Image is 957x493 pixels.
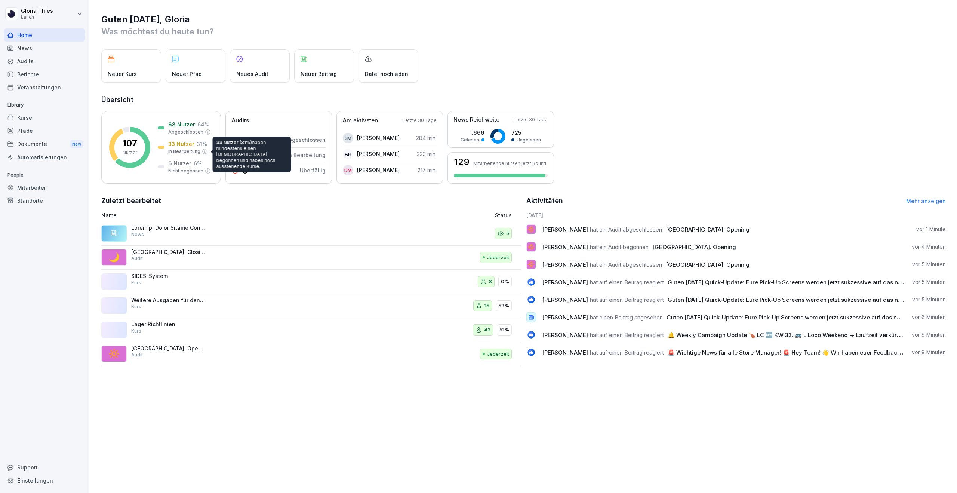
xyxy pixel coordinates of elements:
a: Mehr anzeigen [906,198,946,204]
p: Nicht begonnen [168,168,203,174]
p: 🔆 [527,224,535,235]
p: 🌙 [108,251,120,264]
a: Standorte [4,194,85,207]
h6: [DATE] [526,211,946,219]
p: [PERSON_NAME] [357,166,400,174]
div: SM [343,133,353,143]
span: hat ein Audit abgeschlossen [590,226,662,233]
a: Pfade [4,124,85,137]
p: 0 [242,166,248,175]
p: [PERSON_NAME] [357,134,400,142]
a: Kurse [4,111,85,124]
p: vor 5 Minuten [912,296,946,303]
div: DM [343,165,353,175]
span: hat auf einen Beitrag reagiert [590,331,664,339]
p: Abgeschlossen [285,136,326,144]
p: Neuer Pfad [172,70,202,78]
a: Weitere Ausgaben für den StoreKurs1553% [101,294,521,318]
div: haben mindestens einen [DEMOGRAPHIC_DATA] begonnen und haben noch ausstehende Kurse. [213,137,291,172]
p: 1.666 [461,129,484,137]
p: In Bearbeitung [168,148,200,155]
div: Support [4,461,85,474]
p: 🔆 [527,242,535,252]
div: News [4,42,85,55]
p: Loremip: Dolor Sitame Conse – ADI & Elit-Seddoe Temporinci: Utlabor Etdol: 8. MAG-Aliquae: - Adm ... [131,224,206,231]
p: 8 [489,278,492,285]
span: Guten [DATE] Quick-Update: Eure Pick-Up Screens werden jetzt sukzessive auf das neue Design umgest [667,314,949,321]
p: Mitarbeitende nutzen jetzt Bounti [473,160,546,166]
p: 53% [498,302,509,310]
span: hat auf einen Beitrag reagiert [590,279,664,286]
p: Letzte 30 Tage [403,117,437,124]
a: Berichte [4,68,85,81]
p: Audit [131,352,143,358]
h2: Aktivitäten [526,196,563,206]
span: [PERSON_NAME] [542,296,588,303]
p: Library [4,99,85,111]
p: 217 min. [418,166,437,174]
p: 64 % [197,120,209,128]
span: [GEOGRAPHIC_DATA]: Opening [666,261,750,268]
p: [GEOGRAPHIC_DATA]: Opening [131,345,206,352]
span: [PERSON_NAME] [542,226,588,233]
p: Kurs [131,328,141,334]
span: Guten [DATE] Quick-Update: Eure Pick-Up Screens werden jetzt sukzessive auf das neue Design umgest [668,296,950,303]
p: vor 1 Minute [916,226,946,233]
div: Veranstaltungen [4,81,85,94]
span: hat ein Audit begonnen [590,244,649,251]
p: Gelesen [461,137,479,143]
p: [GEOGRAPHIC_DATA]: Closing [131,249,206,255]
p: 🔆 [108,347,120,361]
p: 6 Nutzer [168,159,191,167]
span: [PERSON_NAME] [542,331,588,339]
p: Neuer Kurs [108,70,137,78]
span: [GEOGRAPHIC_DATA]: Opening [652,244,736,251]
p: 107 [123,139,137,148]
span: [PERSON_NAME] [542,314,588,321]
a: Lager RichtlinienKurs4351% [101,318,521,342]
p: 0% [501,278,509,285]
p: Kurs [131,303,141,310]
p: Überfällig [300,166,326,174]
a: Home [4,28,85,42]
p: Nutzer [123,149,137,156]
p: vor 4 Minuten [912,243,946,251]
a: Mitarbeiter [4,181,85,194]
a: Automatisierungen [4,151,85,164]
h1: Guten [DATE], Gloria [101,13,946,25]
h3: 129 [454,157,470,166]
p: Abgeschlossen [168,129,203,135]
p: vor 5 Minuten [912,278,946,286]
span: [PERSON_NAME] [542,349,588,356]
p: 68 Nutzer [168,120,195,128]
p: vor 5 Minuten [912,261,946,268]
p: 0 [242,135,248,144]
p: Jederzeit [487,254,509,261]
p: Neues Audit [236,70,268,78]
div: New [70,140,83,148]
h2: Übersicht [101,95,946,105]
p: 🔆 [527,259,535,270]
p: 51% [499,326,509,334]
a: SIDES-SystemKurs80% [101,270,521,294]
a: DokumenteNew [4,137,85,151]
span: [PERSON_NAME] [542,279,588,286]
p: vor 6 Minuten [912,313,946,321]
p: vor 9 Minuten [912,331,946,339]
span: 33 Nutzer (31%) [216,140,252,145]
a: Einstellungen [4,474,85,487]
a: 🌙[GEOGRAPHIC_DATA]: ClosingAuditJederzeit [101,246,521,270]
p: Was möchtest du heute tun? [101,25,946,37]
div: Dokumente [4,137,85,151]
a: Loremip: Dolor Sitame Conse – ADI & Elit-Seddoe Temporinci: Utlabor Etdol: 8. MAG-Aliquae: - Adm ... [101,221,521,246]
a: 🔆[GEOGRAPHIC_DATA]: OpeningAuditJederzeit [101,342,521,367]
p: 33 Nutzer [168,140,194,148]
p: 6 % [194,159,202,167]
p: Weitere Ausgaben für den Store [131,297,206,304]
p: 223 min. [417,150,437,158]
